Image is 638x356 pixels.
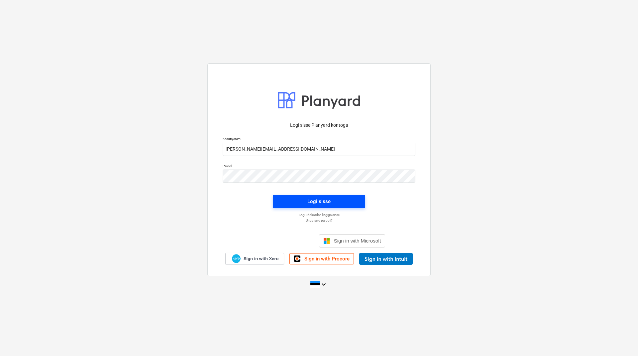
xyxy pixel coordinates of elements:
button: Logi sisse [273,195,365,208]
a: Sign in with Procore [289,253,354,264]
span: Sign in with Procore [304,256,350,262]
i: keyboard_arrow_down [320,280,328,288]
a: Logi ühekordse lingiga sisse [219,213,419,217]
img: Microsoft logo [323,238,330,244]
a: Unustasid parooli? [219,218,419,223]
p: Logi sisse Planyard kontoga [223,122,415,129]
iframe: Sign in with Google Button [250,234,317,248]
p: Parool [223,164,415,170]
p: Kasutajanimi [223,137,415,142]
span: Sign in with Xero [244,256,278,262]
div: Logi sisse [307,197,331,206]
span: Sign in with Microsoft [334,238,381,244]
a: Sign in with Xero [225,253,284,264]
input: Kasutajanimi [223,143,415,156]
img: Xero logo [232,254,241,263]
